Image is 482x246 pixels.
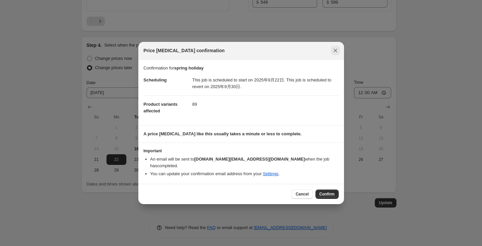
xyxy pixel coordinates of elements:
[144,131,302,136] b: A price [MEDICAL_DATA] like this usually takes a minute or less to complete.
[292,189,312,199] button: Cancel
[315,189,339,199] button: Confirm
[144,102,178,113] span: Product variants affected
[144,148,339,154] h3: Important
[296,191,309,197] span: Cancel
[263,171,278,176] a: Settings
[331,46,340,55] button: Close
[174,65,204,70] b: spring holiday
[192,71,339,95] dd: This job is scheduled to start on 2025年9月22日. This job is scheduled to revert on 2025年9月30日.
[319,191,335,197] span: Confirm
[192,95,339,113] dd: 89
[150,156,339,169] li: An email will be sent to when the job has completed .
[144,47,225,54] span: Price [MEDICAL_DATA] confirmation
[150,171,339,177] li: You can update your confirmation email address from your .
[194,157,305,162] b: [DOMAIN_NAME][EMAIL_ADDRESS][DOMAIN_NAME]
[144,65,339,71] p: Confirmation for
[144,77,167,82] span: Scheduling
